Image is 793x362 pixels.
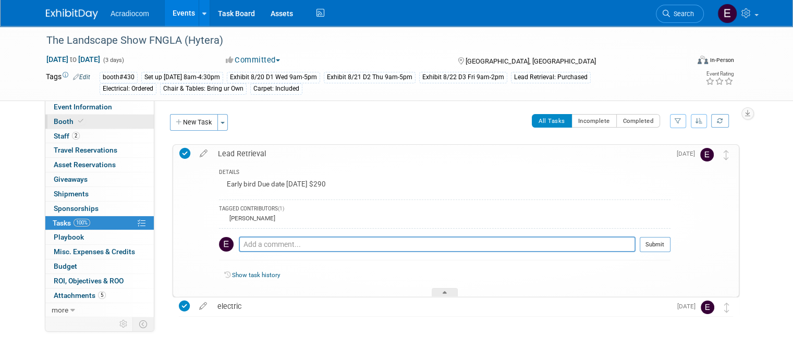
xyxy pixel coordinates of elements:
button: Committed [222,55,284,66]
div: Exhibit 8/20 D1 Wed 9am-5pm [227,72,320,83]
div: DETAILS [219,169,670,178]
a: Travel Reservations [45,143,154,157]
a: Show task history [232,271,280,279]
span: Attachments [54,291,106,299]
span: (1) [278,206,284,211]
span: Staff [54,132,80,140]
div: Event Rating [705,71,734,77]
button: All Tasks [532,114,572,128]
button: New Task [170,114,218,131]
div: Electrical: Ordered [100,83,156,94]
span: Playbook [54,233,84,241]
span: Giveaways [54,175,88,183]
a: Event Information [45,100,154,114]
span: [DATE] [DATE] [46,55,101,64]
span: Search [670,10,694,18]
img: Elizabeth Martinez [219,237,234,252]
button: Submit [640,237,670,253]
div: Set up [DATE] 8am-4:30pm [141,72,223,83]
img: Format-Inperson.png [698,56,708,64]
div: booth#430 [100,72,138,83]
a: Misc. Expenses & Credits [45,245,154,259]
a: Booth [45,115,154,129]
td: Personalize Event Tab Strip [115,317,133,331]
span: 5 [98,291,106,299]
img: Elizabeth Martinez [700,148,714,161]
a: edit [194,149,213,158]
a: Staff2 [45,129,154,143]
a: more [45,303,154,317]
div: Event Format [632,54,734,70]
span: 2 [72,132,80,140]
div: Lead Retrieval: Purchased [511,72,591,83]
a: edit [194,302,212,311]
span: Shipments [54,190,89,198]
span: Acradiocom [111,9,149,18]
span: Event Information [54,103,112,111]
a: Refresh [711,114,729,128]
a: Sponsorships [45,202,154,216]
span: [DATE] [677,303,701,310]
a: Giveaways [45,172,154,186]
span: Asset Reservations [54,160,116,169]
a: Playbook [45,230,154,244]
button: Incomplete [571,114,617,128]
span: Sponsorships [54,204,99,213]
div: [PERSON_NAME] [227,215,275,222]
a: Search [656,5,704,23]
a: Asset Reservations [45,158,154,172]
i: Move task [724,303,729,313]
span: Booth [54,117,86,126]
i: Booth reservation complete [78,118,83,124]
div: Exhibit 8/21 D2 Thu 9am-5pm [324,72,416,83]
span: Travel Reservations [54,146,117,154]
button: Completed [616,114,661,128]
a: Edit [73,73,90,81]
a: Attachments5 [45,289,154,303]
span: [DATE] [677,150,700,157]
a: Tasks100% [45,216,154,230]
i: Move task [724,150,729,160]
img: Elizabeth Martinez [701,301,714,314]
img: ExhibitDay [46,9,98,19]
div: In-Person [710,56,734,64]
span: to [68,55,78,64]
span: more [52,306,68,314]
div: The Landscape Show FNGLA (Hytera) [43,31,676,50]
span: ROI, Objectives & ROO [54,277,124,285]
div: Exhibit 8/22 D3 Fri 9am-2pm [419,72,507,83]
img: Elizabeth Martinez [717,4,737,23]
div: Lead Retrieval [213,145,670,163]
a: Budget [45,259,154,273]
div: electric [212,297,671,315]
a: ROI, Objectives & ROO [45,274,154,288]
span: 100% [74,219,90,227]
span: (3 days) [102,57,124,64]
td: Toggle Event Tabs [133,317,154,331]
div: Chair & Tables: Bring ur Own [160,83,247,94]
a: Shipments [45,187,154,201]
div: TAGGED CONTRIBUTORS [219,205,670,214]
span: [GEOGRAPHIC_DATA], [GEOGRAPHIC_DATA] [466,57,596,65]
td: Tags [46,71,90,95]
span: Tasks [53,219,90,227]
span: Misc. Expenses & Credits [54,247,135,256]
span: Budget [54,262,77,270]
div: Carpet: Included [250,83,302,94]
div: Early bird Due date [DATE] $290 [219,178,670,194]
